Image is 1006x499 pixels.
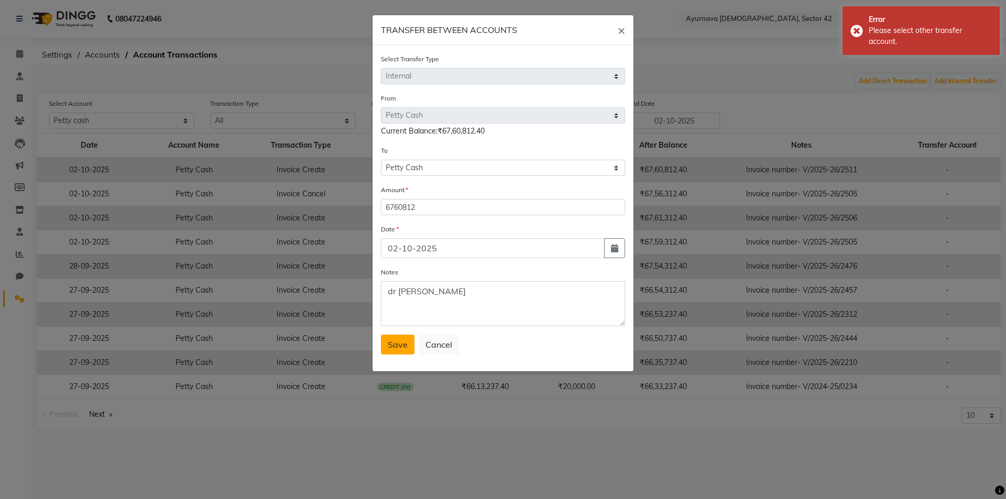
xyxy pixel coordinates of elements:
button: Save [381,335,414,354]
div: Please select other transfer account. [869,25,992,47]
label: Select Transfer Type [381,54,439,64]
h6: TRANSFER BETWEEN ACCOUNTS [381,24,517,36]
label: Notes [381,268,398,277]
span: Save [388,339,408,350]
button: Close [609,15,633,45]
span: Current Balance:₹67,60,812.40 [381,126,485,136]
label: To [381,146,388,156]
label: Amount [381,185,408,195]
div: Error [869,14,992,25]
label: From [381,94,396,103]
label: Date [381,225,399,234]
span: × [618,22,625,38]
button: Cancel [419,335,459,354]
